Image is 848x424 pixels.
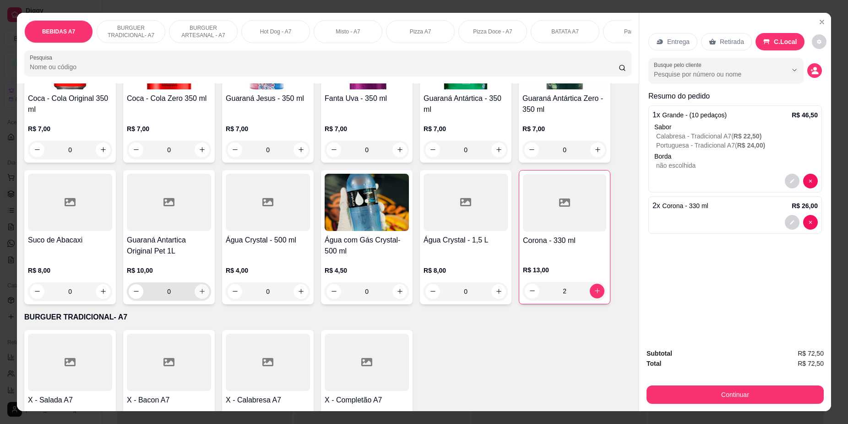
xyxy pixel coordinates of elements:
button: decrease-product-quantity [524,143,539,157]
p: BURGUER TRADICIONAL- A7 [24,312,631,323]
label: Pesquisa [30,54,55,61]
p: Retirada [720,37,744,46]
h4: Corona - 330 ml [523,235,606,246]
h4: Água Crystal - 1,5 L [424,235,508,246]
strong: Total [647,360,661,367]
p: C.Local [774,37,797,46]
button: decrease-product-quantity [326,284,341,299]
h4: Guaraná Jesus - 350 ml [226,93,310,104]
p: R$ 46,50 [792,110,818,120]
input: Busque pelo cliente [654,70,772,79]
button: decrease-product-quantity [228,284,242,299]
button: increase-product-quantity [392,143,407,157]
button: decrease-product-quantity [525,284,539,298]
button: increase-product-quantity [96,284,110,299]
p: R$ 8,00 [28,266,112,275]
button: decrease-product-quantity [326,143,341,157]
button: decrease-product-quantity [785,174,799,188]
h4: Coca - Cola Zero 350 ml [127,93,211,104]
h4: X - Salada A7 [28,395,112,406]
h4: Suco de Abacaxi [28,235,112,246]
p: BURGUER TRADICIONAL- A7 [104,24,158,39]
h4: Água com Gás Crystal- 500 ml [325,235,409,257]
span: Grande - (10 pedaços) [662,111,727,119]
input: Pesquisa [30,62,619,72]
button: decrease-product-quantity [812,34,826,49]
button: increase-product-quantity [491,284,506,299]
p: Pastel - A7 [624,28,651,35]
p: R$ 13,00 [523,265,606,275]
span: R$ 72,50 [798,348,824,358]
p: R$ 7,00 [325,124,409,133]
button: increase-product-quantity [96,143,110,157]
p: R$ 4,50 [325,266,409,275]
p: Portuguesa - Tradicional A7 ( [656,141,818,150]
p: BEBIDAS A7 [42,28,75,35]
p: R$ 7,00 [127,124,211,133]
button: increase-product-quantity [491,143,506,157]
p: R$ 4,00 [226,266,310,275]
button: decrease-product-quantity [129,284,143,299]
h4: X - Bacon A7 [127,395,211,406]
p: Hot Dog - A7 [260,28,292,35]
h4: Água Crystal - 500 ml [226,235,310,246]
p: BATATA A7 [551,28,579,35]
button: Show suggestions [787,63,802,77]
button: decrease-product-quantity [30,284,44,299]
span: R$ 24,00 ) [737,142,766,149]
h4: Guaraná Antártica - 350 ml [424,93,508,115]
button: increase-product-quantity [590,284,604,298]
button: decrease-product-quantity [228,143,242,157]
p: Borda [654,152,818,161]
p: BURGUER ARTESANAL - A7 [177,24,230,39]
p: Pizza Doce - A7 [473,28,512,35]
p: R$ 8,00 [424,266,508,275]
h4: Guaraná Antártica Zero - 350 ml [522,93,607,115]
div: Sabor [654,122,818,132]
p: Pizza A7 [410,28,431,35]
button: decrease-product-quantity [785,215,799,230]
button: decrease-product-quantity [425,143,440,157]
p: não escolhida [656,161,818,170]
p: R$ 7,00 [28,124,112,133]
strong: Subtotal [647,350,672,357]
label: Busque pelo cliente [654,61,705,69]
h4: Fanta Uva - 350 ml [325,93,409,104]
button: increase-product-quantity [392,284,407,299]
button: decrease-product-quantity [425,284,440,299]
button: decrease-product-quantity [807,63,822,78]
button: decrease-product-quantity [30,143,44,157]
p: Entrega [667,37,690,46]
button: increase-product-quantity [195,284,209,299]
img: product-image [325,174,409,231]
button: decrease-product-quantity [803,215,818,230]
p: R$ 7,00 [226,124,310,133]
button: increase-product-quantity [195,143,209,157]
button: Continuar [647,385,824,404]
p: Misto - A7 [336,28,360,35]
button: Close [815,15,829,29]
p: 1 x [652,110,727,121]
p: R$ 7,00 [424,124,508,133]
span: Corona - 330 ml [662,202,708,209]
p: 2 x [652,200,708,211]
p: R$ 10,00 [127,266,211,275]
h4: X - Completão A7 [325,395,409,406]
span: R$ 72,50 [798,358,824,369]
button: increase-product-quantity [590,143,605,157]
button: increase-product-quantity [294,143,308,157]
p: R$ 7,00 [522,124,607,133]
button: decrease-product-quantity [803,174,818,188]
h4: Guaraná Antartica Original Pet 1L [127,235,211,257]
p: Calabresa - Tradicional A7 ( [656,132,818,141]
h4: Coca - Cola Original 350 ml [28,93,112,115]
button: increase-product-quantity [294,284,308,299]
h4: X - Calabresa A7 [226,395,310,406]
button: decrease-product-quantity [129,143,143,157]
span: R$ 22,50 ) [734,132,762,140]
p: R$ 26,00 [792,201,818,210]
p: Resumo do pedido [648,91,822,102]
